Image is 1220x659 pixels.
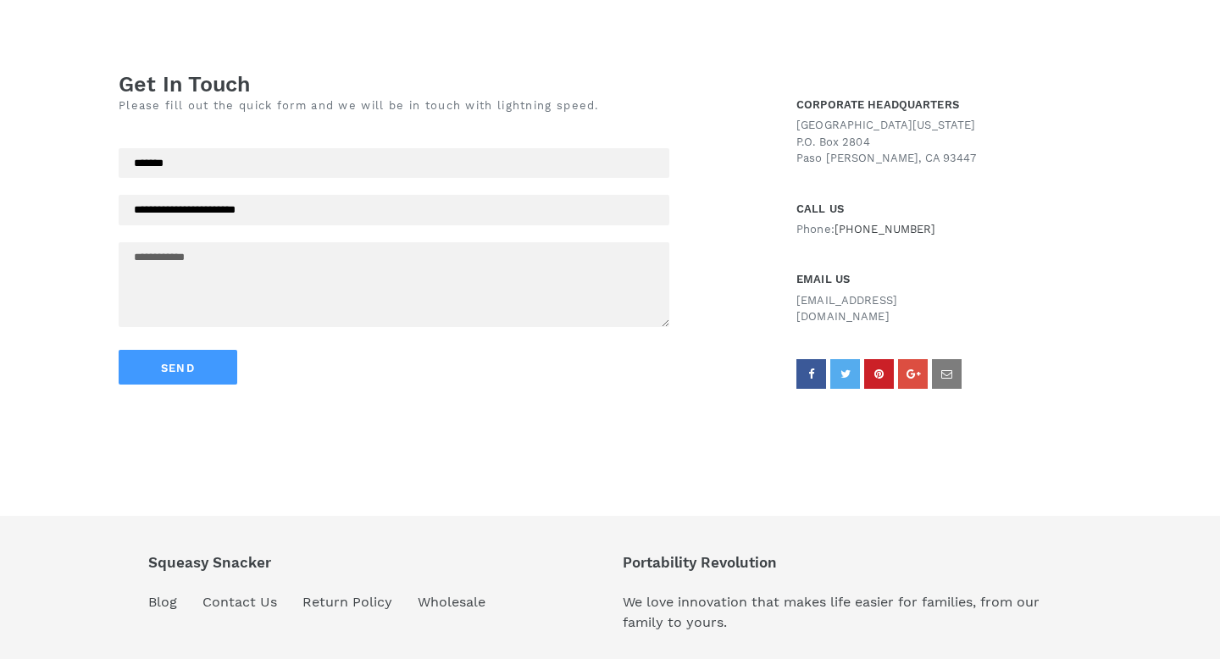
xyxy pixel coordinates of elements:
a: twitter [830,359,860,389]
p: [GEOGRAPHIC_DATA][US_STATE] [796,117,1101,134]
p: P.O. Box 2804 [796,134,1101,151]
a: facebook [796,359,826,389]
a: Return Policy [302,594,392,610]
p: [EMAIL_ADDRESS][DOMAIN_NAME] [796,292,953,325]
p: Paso [PERSON_NAME], CA 93447 [796,150,1101,167]
a: Blog [148,594,177,610]
p: Squeasy Snacker [148,554,485,571]
h1: Get In Touch [119,71,762,97]
a: googleplus [898,359,928,389]
p: Please fill out the quick form and we will be in touch with lightning speed. [119,97,762,114]
h1: EMAIL US [796,273,953,286]
button: Send [119,350,237,385]
a: Contact Us [202,594,277,610]
p: Portability Revolution [623,554,1072,571]
p: Phone: [796,221,953,238]
h1: CALL US [796,202,953,216]
span: [PHONE_NUMBER] [835,223,936,235]
a: pinterest [864,359,894,389]
h1: CORPORATE HEADQUARTERS [796,98,1101,112]
a: Wholesale [418,594,485,610]
a: email [932,359,962,389]
p: We love innovation that makes life easier for families, from our family to yours. [623,592,1072,633]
